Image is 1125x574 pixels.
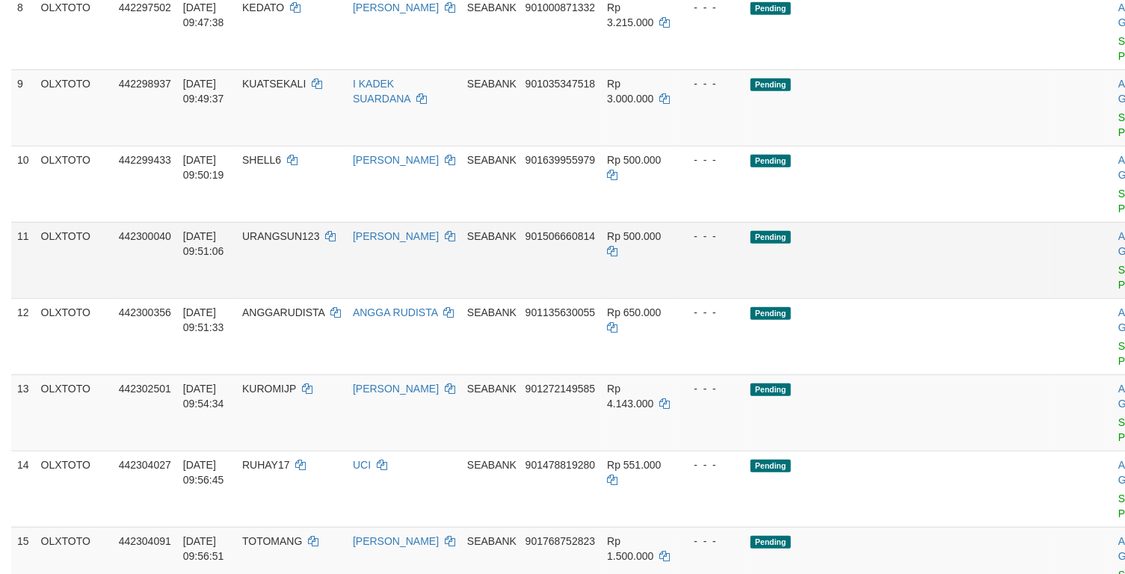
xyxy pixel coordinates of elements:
span: SEABANK [467,1,517,13]
span: 442304027 [119,459,171,471]
span: Copy 901000871332 to clipboard [525,1,595,13]
span: [DATE] 09:47:38 [183,1,224,28]
span: SEABANK [467,78,517,90]
span: Copy 901506660814 to clipboard [525,230,595,242]
span: ANGGARUDISTA [242,306,324,318]
td: OLXTOTO [35,70,113,146]
span: SEABANK [467,154,517,166]
div: - - - [682,381,739,396]
div: - - - [682,457,739,472]
span: SHELL6 [242,154,281,166]
span: 442298937 [119,78,171,90]
div: - - - [682,229,739,244]
span: Rp 3.215.000 [607,1,653,28]
td: 10 [11,146,35,222]
span: 442304091 [119,535,171,547]
span: Rp 1.500.000 [607,535,653,562]
span: Pending [750,536,791,549]
span: 442300356 [119,306,171,318]
span: Copy 901639955979 to clipboard [525,154,595,166]
td: OLXTOTO [35,298,113,374]
span: KUROMIJP [242,383,296,395]
span: Pending [750,460,791,472]
a: I KADEK SUARDANA [353,78,410,105]
span: Copy 901135630055 to clipboard [525,306,595,318]
td: 9 [11,70,35,146]
a: [PERSON_NAME] [353,154,439,166]
a: UCI [353,459,371,471]
span: Rp 500.000 [607,230,661,242]
span: [DATE] 09:49:37 [183,78,224,105]
td: 12 [11,298,35,374]
td: 11 [11,222,35,298]
span: Pending [750,231,791,244]
span: SEABANK [467,383,517,395]
span: Rp 650.000 [607,306,661,318]
td: 14 [11,451,35,527]
span: Rp 4.143.000 [607,383,653,410]
span: KEDATO [242,1,284,13]
span: [DATE] 09:56:51 [183,535,224,562]
span: URANGSUN123 [242,230,319,242]
td: OLXTOTO [35,374,113,451]
span: Pending [750,2,791,15]
span: [DATE] 09:56:45 [183,459,224,486]
span: RUHAY17 [242,459,290,471]
span: TOTOMANG [242,535,302,547]
span: Rp 500.000 [607,154,661,166]
span: SEABANK [467,459,517,471]
div: - - - [682,534,739,549]
span: Copy 901272149585 to clipboard [525,383,595,395]
span: Copy 901035347518 to clipboard [525,78,595,90]
span: SEABANK [467,535,517,547]
a: [PERSON_NAME] [353,383,439,395]
div: - - - [682,76,739,91]
span: Copy 901768752823 to clipboard [525,535,595,547]
span: Pending [750,155,791,167]
span: 442302501 [119,383,171,395]
span: [DATE] 09:51:06 [183,230,224,257]
span: 442300040 [119,230,171,242]
span: SEABANK [467,230,517,242]
span: Rp 551.000 [607,459,661,471]
a: [PERSON_NAME] [353,1,439,13]
td: 13 [11,374,35,451]
span: Rp 3.000.000 [607,78,653,105]
span: Copy 901478819280 to clipboard [525,459,595,471]
td: OLXTOTO [35,146,113,222]
div: - - - [682,305,739,320]
span: 442299433 [119,154,171,166]
a: ANGGA RUDISTA [353,306,437,318]
span: [DATE] 09:51:33 [183,306,224,333]
span: KUATSEKALI [242,78,306,90]
span: 442297502 [119,1,171,13]
a: [PERSON_NAME] [353,535,439,547]
span: Pending [750,307,791,320]
td: OLXTOTO [35,222,113,298]
span: [DATE] 09:50:19 [183,154,224,181]
div: - - - [682,152,739,167]
span: Pending [750,383,791,396]
span: Pending [750,78,791,91]
a: [PERSON_NAME] [353,230,439,242]
span: [DATE] 09:54:34 [183,383,224,410]
td: OLXTOTO [35,451,113,527]
span: SEABANK [467,306,517,318]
